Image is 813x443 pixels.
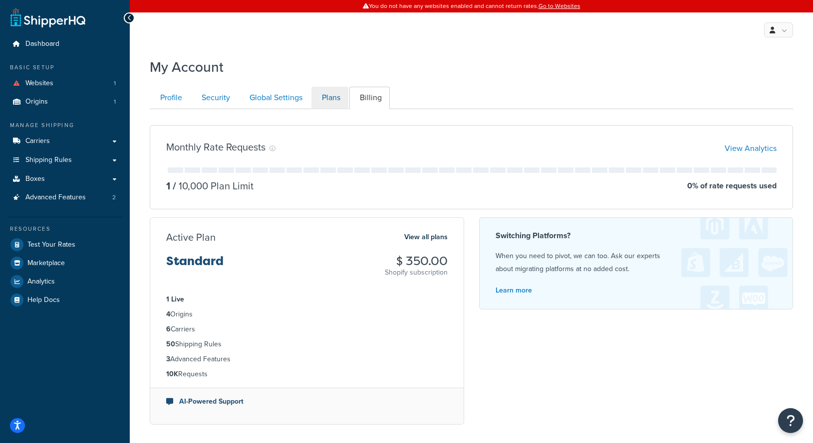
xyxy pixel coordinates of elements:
[385,255,448,268] h3: $ 350.00
[25,137,50,146] span: Carriers
[114,98,116,106] span: 1
[114,79,116,88] span: 1
[687,179,777,193] p: 0 % of rate requests used
[166,309,448,320] li: Origins
[7,236,122,254] a: Test Your Rates
[25,79,53,88] span: Websites
[166,396,448,407] li: AI-Powered Support
[7,188,122,207] li: Advanced Features
[385,268,448,278] p: Shopify subscription
[239,87,310,109] a: Global Settings
[166,339,448,350] li: Shipping Rules
[7,93,122,111] li: Origins
[150,57,224,77] h1: My Account
[311,87,348,109] a: Plans
[27,259,65,268] span: Marketplace
[496,285,532,295] a: Learn more
[7,93,122,111] a: Origins 1
[349,87,390,109] a: Billing
[7,151,122,169] a: Shipping Rules
[166,255,224,276] h3: Standard
[25,175,45,183] span: Boxes
[7,291,122,309] a: Help Docs
[166,354,170,364] strong: 3
[166,142,266,152] h3: Monthly Rate Requests
[170,179,254,193] p: 10,000 Plan Limit
[25,156,72,164] span: Shipping Rules
[166,339,175,349] strong: 50
[778,408,803,433] button: Open Resource Center
[7,74,122,93] a: Websites 1
[166,324,171,334] strong: 6
[7,35,122,53] a: Dashboard
[191,87,238,109] a: Security
[7,74,122,93] li: Websites
[7,121,122,130] div: Manage Shipping
[7,132,122,150] a: Carriers
[25,98,48,106] span: Origins
[166,179,170,193] p: 1
[150,87,190,109] a: Profile
[7,225,122,233] div: Resources
[112,193,116,202] span: 2
[7,254,122,272] a: Marketplace
[166,324,448,335] li: Carriers
[496,250,777,276] p: When you need to pivot, we can too. Ask our experts about migrating platforms at no added cost.
[166,309,170,319] strong: 4
[725,143,777,154] a: View Analytics
[25,40,59,48] span: Dashboard
[25,193,86,202] span: Advanced Features
[166,354,448,365] li: Advanced Features
[166,232,216,243] h3: Active Plan
[27,241,75,249] span: Test Your Rates
[173,178,176,193] span: /
[7,170,122,188] a: Boxes
[404,231,448,244] a: View all plans
[7,188,122,207] a: Advanced Features 2
[27,296,60,304] span: Help Docs
[539,1,580,10] a: Go to Websites
[496,230,777,242] h4: Switching Platforms?
[166,294,184,304] strong: 1 Live
[10,7,85,27] a: ShipperHQ Home
[166,369,448,380] li: Requests
[27,278,55,286] span: Analytics
[166,369,178,379] strong: 10K
[7,63,122,72] div: Basic Setup
[7,273,122,291] a: Analytics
